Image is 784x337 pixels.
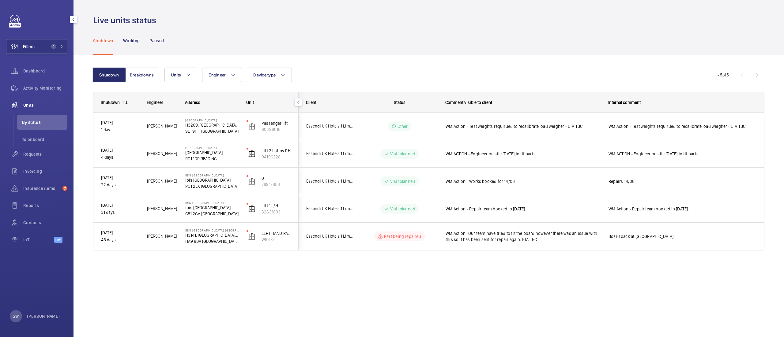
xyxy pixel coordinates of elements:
span: Engineer [147,100,163,105]
span: Invoicing [23,168,67,174]
p: CB1 2GA [GEOGRAPHIC_DATA] [185,211,239,217]
span: of [722,72,726,77]
p: H3141, [GEOGRAPHIC_DATA], [GEOGRAPHIC_DATA] [185,232,239,238]
p: PO1 2LX [GEOGRAPHIC_DATA] [185,183,239,189]
p: 32631893 [262,209,291,215]
span: 7 [62,186,67,191]
img: elevator.svg [248,178,255,185]
p: [PERSON_NAME] [27,313,60,319]
p: 4 days [101,154,139,161]
span: [PERSON_NAME] [147,178,177,185]
span: WM Action - Test weights requirded to recalibrate load weigher - ETA TBC. [446,123,601,129]
p: ibis [GEOGRAPHIC_DATA] [185,177,239,183]
button: Filters1 [6,39,67,54]
span: Comment visible to client [445,100,492,105]
span: By status [22,119,67,125]
button: Device type [247,68,292,82]
span: Contacts [23,220,67,226]
span: [PERSON_NAME] [147,150,177,157]
span: Units [23,102,67,108]
p: LEFT HAND PASSENGER [262,230,291,236]
span: Engineer [209,72,226,77]
p: 1 day [101,126,139,133]
span: Reports [23,202,67,209]
p: [GEOGRAPHIC_DATA] [185,146,239,150]
p: [GEOGRAPHIC_DATA] [185,150,239,156]
p: ibis [GEOGRAPHIC_DATA] [185,205,239,211]
p: [DATE] [101,229,139,236]
span: [PERSON_NAME] [147,233,177,240]
button: Units [164,68,197,82]
span: [PERSON_NAME] [147,205,177,212]
button: Shutdown [92,68,126,82]
span: WM Action - Works booked for 14/08 [446,178,601,184]
p: Visit planned [390,178,415,184]
p: Visit planned [390,206,415,212]
p: Paused [149,38,164,44]
img: elevator.svg [248,205,255,213]
p: Working [123,38,140,44]
span: Status [394,100,405,105]
span: Essendi UK Hotels 1 Limited [306,233,353,240]
span: Client [306,100,316,105]
p: Visit planned [390,151,415,157]
span: Insurance items [23,185,60,191]
span: WM ACTION - Engineer on site [DATE] to fit parts. [609,151,756,157]
span: Address [185,100,200,105]
p: 0 [262,175,291,181]
span: [PERSON_NAME] [147,123,177,130]
span: WM Action - Repair team booked in [DATE]. [446,206,601,212]
span: Repairs 14/08 [609,178,756,184]
p: 94196228 [262,154,291,160]
span: Board back at [GEOGRAPHIC_DATA] [609,233,756,239]
img: elevator.svg [248,123,255,130]
p: SE1 9HH [GEOGRAPHIC_DATA] [185,128,239,134]
p: 31 days [101,209,139,216]
p: IBIS [GEOGRAPHIC_DATA] [185,201,239,205]
span: 1 [51,44,56,49]
h1: Live units status [93,15,160,26]
p: 76917858 [262,181,291,187]
img: elevator.svg [248,233,255,240]
span: WM Action - Repair team booked in [DATE]. [609,206,756,212]
span: Units [171,72,181,77]
button: Engineer [202,68,242,82]
img: elevator.svg [248,150,255,157]
p: W8873 [262,236,291,243]
p: Shutdown [93,38,113,44]
span: WM Action - Test weights requirded to recalibrate load weigher - ETA TBC. [609,123,756,129]
div: Unit [246,100,291,105]
p: [GEOGRAPHIC_DATA] [185,118,239,122]
p: [DATE] [101,202,139,209]
p: [DATE] [101,147,139,154]
p: 22 days [101,181,139,188]
span: Essendi UK Hotels 1 Limited [306,205,353,212]
p: [DATE] [101,174,139,181]
p: Part being repaired [384,233,421,239]
span: 1 - 5 5 [715,73,729,77]
span: Essendi UK Hotels 1 Limited [306,178,353,185]
span: Essendi UK Hotels 1 Limited [306,123,353,130]
p: 45 days [101,236,139,243]
span: Device type [253,72,276,77]
p: 60396016 [262,126,291,132]
p: [DATE] [101,119,139,126]
p: Other [398,123,408,129]
div: Shutdown [101,100,120,105]
span: WM Action- Our team have tried to fit the board however there was an issue with this so it has be... [446,230,601,243]
span: Activity Monitoring [23,85,67,91]
p: Passenger lift 1 [262,120,291,126]
p: H3269, [GEOGRAPHIC_DATA], [STREET_ADDRESS] [185,122,239,128]
p: IBIS [GEOGRAPHIC_DATA] [185,173,239,177]
span: Requests [23,151,67,157]
span: IoT [23,237,54,243]
span: Internal comment [608,100,641,105]
span: To onboard [22,136,67,143]
button: Breakdowns [125,68,158,82]
p: HA9 6BA [GEOGRAPHIC_DATA] [185,238,239,244]
p: Lift 2 Lobby RH [262,148,291,154]
span: Beta [54,237,62,243]
p: SW [13,313,19,319]
p: RG1 1DP READING [185,156,239,162]
span: WM ACTION - Engineer on site [DATE] to fit parts. [446,151,601,157]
